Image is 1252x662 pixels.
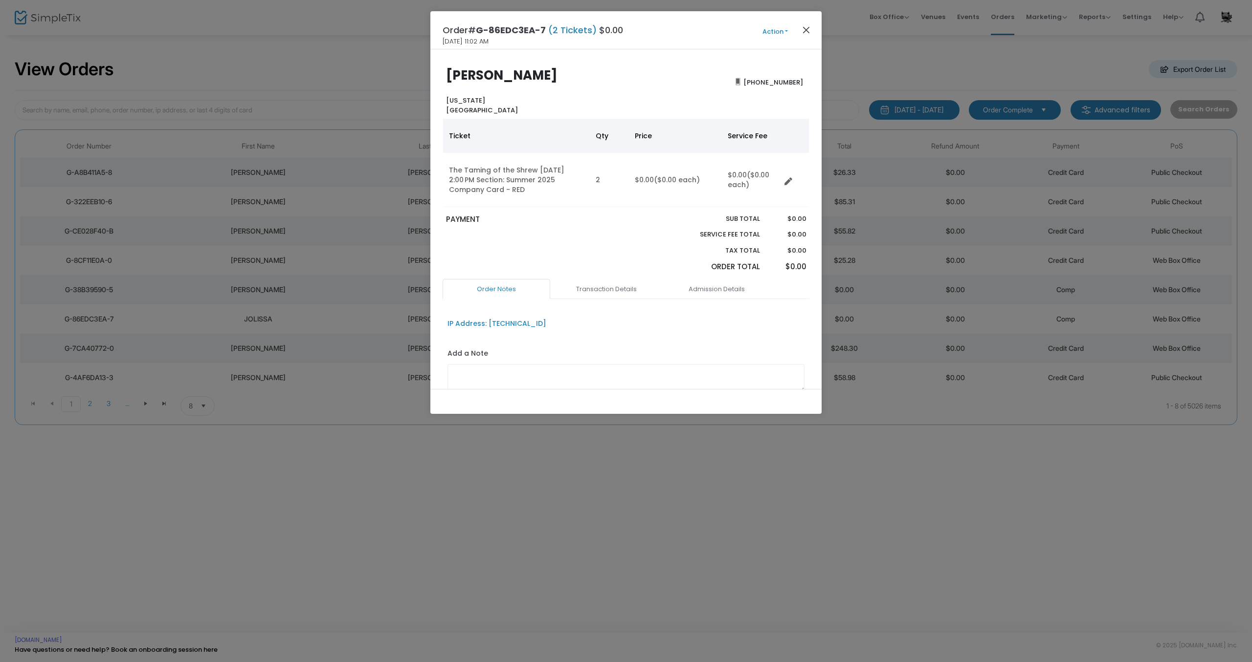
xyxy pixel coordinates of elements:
[728,170,769,190] span: ($0.00 each)
[629,119,722,153] th: Price
[447,319,546,329] div: IP Address: [TECHNICAL_ID]
[677,246,760,256] p: Tax Total
[443,37,489,46] span: [DATE] 11:02 AM
[553,279,660,299] a: Transaction Details
[677,230,760,239] p: Service Fee Total
[590,119,629,153] th: Qty
[769,230,806,239] p: $0.00
[590,153,629,207] td: 2
[443,23,623,37] h4: Order# $0.00
[443,119,590,153] th: Ticket
[476,24,546,36] span: G-86EDC3EA-7
[769,246,806,256] p: $0.00
[546,24,599,36] span: (2 Tickets)
[446,96,518,115] b: [US_STATE] [GEOGRAPHIC_DATA]
[769,214,806,224] p: $0.00
[443,153,590,207] td: The Taming of the Shrew [DATE] 2:00 PM Section: Summer 2025 Company Card - RED
[654,175,700,185] span: ($0.00 each)
[443,279,550,299] a: Order Notes
[722,119,781,153] th: Service Fee
[677,261,760,273] p: Order Total
[446,214,622,225] p: PAYMENT
[746,26,805,37] button: Action
[447,348,488,361] label: Add a Note
[677,214,760,224] p: Sub total
[443,119,809,207] div: Data table
[446,66,558,84] b: [PERSON_NAME]
[722,153,781,207] td: $0.00
[740,74,806,90] span: [PHONE_NUMBER]
[663,279,770,299] a: Admission Details
[800,23,813,36] button: Close
[769,261,806,273] p: $0.00
[629,153,722,207] td: $0.00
